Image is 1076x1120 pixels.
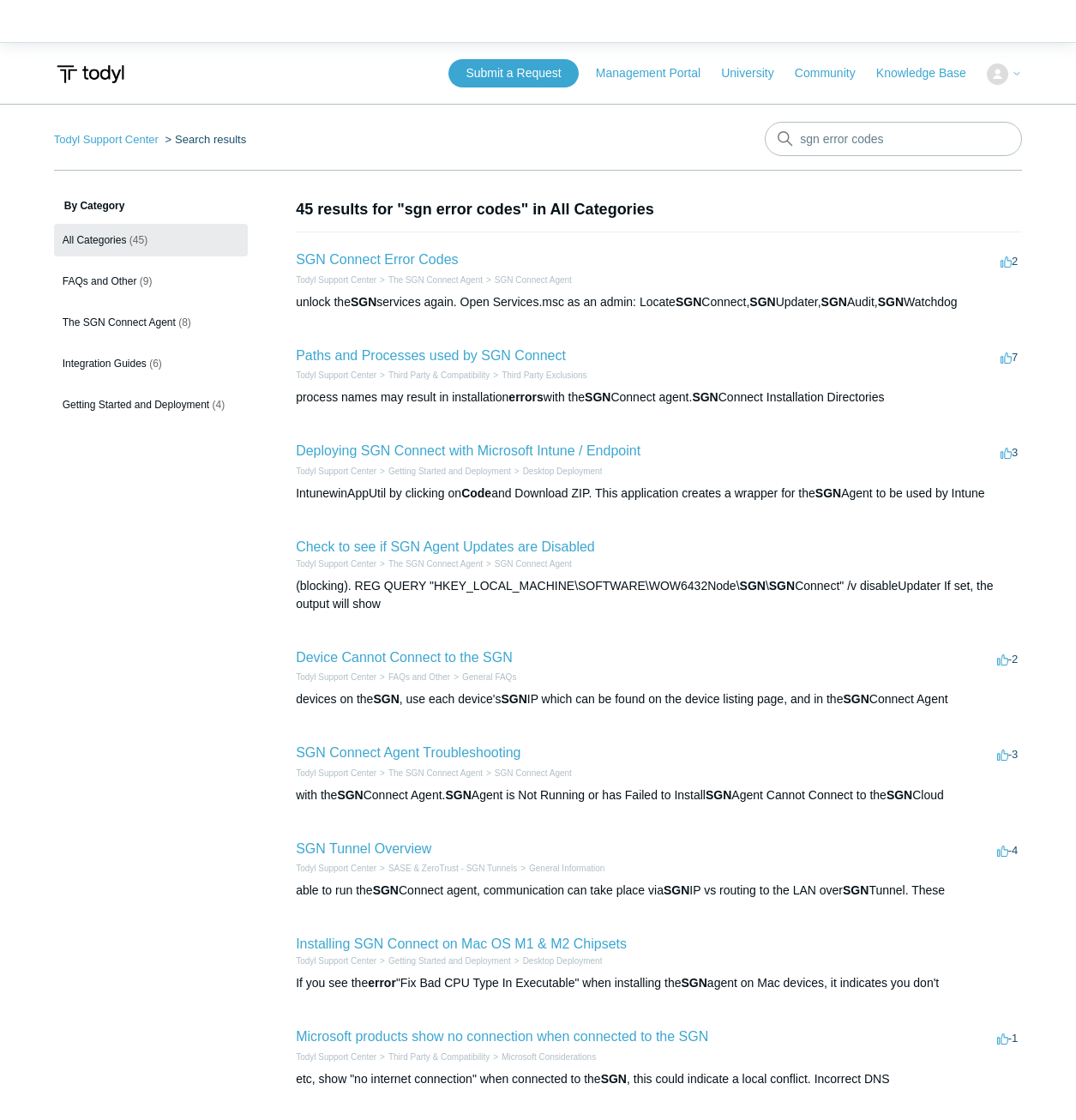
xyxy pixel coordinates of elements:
[495,275,572,285] a: SGN Connect Agent
[296,672,376,682] a: Todyl Support Center
[368,976,396,990] em: error
[388,864,517,873] a: SASE & ZeroTrust - SGN Tunnels
[296,539,595,554] a: Check to see if SGN Agent Updates are Disabled
[676,295,701,309] em: SGN
[843,883,869,897] em: SGN
[296,954,376,967] li: Todyl Support Center
[296,936,627,951] a: Installing SGN Connect on Mac OS M1 & M2 Chipsets
[351,295,376,309] em: SGN
[706,788,731,802] em: SGN
[296,275,376,285] a: Todyl Support Center
[523,467,603,476] a: Desktop Deployment
[740,579,766,593] em: SGN
[296,388,1022,406] div: process names may result in installation with the Connect agent. Connect Installation Directories
[296,465,376,478] li: Todyl Support Center
[296,252,458,267] a: SGN Connect Error Codes
[296,467,376,476] a: Todyl Support Center
[296,841,431,856] a: SGN Tunnel Overview
[296,745,520,760] a: SGN Connect Agent Troubleshooting
[501,692,526,706] em: SGN
[140,275,153,287] span: (9)
[63,275,137,287] span: FAQs and Other
[376,671,450,683] li: FAQs and Other
[502,1052,596,1062] a: Microsoft Considerations
[388,768,483,778] a: The SGN Connect Agent
[483,274,572,286] li: SGN Connect Agent
[997,1032,1019,1045] span: -1
[54,198,248,214] h3: By Category
[296,956,376,966] a: Todyl Support Center
[876,64,983,82] a: Knowledge Base
[462,672,516,682] a: General FAQs
[490,1051,596,1063] li: Microsoft Considerations
[388,672,450,682] a: FAQs and Other
[54,58,127,90] img: Todyl Support Center Help Center home page
[63,316,176,328] span: The SGN Connect Agent
[296,293,1022,311] div: unlock the services again. Open Services.msc as an admin: Locate Connect, Updater, Audit, Watchdog
[765,122,1022,156] input: Search
[388,370,490,380] a: Third Party & Compatibility
[997,748,1019,761] span: -3
[388,275,483,285] a: The SGN Connect Agent
[445,788,471,802] em: SGN
[296,557,376,570] li: Todyl Support Center
[296,882,1022,900] div: able to run the Connect agent, communication can take place via IP vs routing to the LAN over Tun...
[1001,351,1018,364] span: 7
[821,295,847,309] em: SGN
[376,557,483,570] li: The SGN Connect Agent
[508,390,543,404] em: errors
[63,234,127,246] span: All Categories
[373,692,399,706] em: SGN
[178,316,191,328] span: (8)
[296,650,513,665] a: Device Cannot Connect to the SGN
[997,844,1019,857] span: -4
[664,883,689,897] em: SGN
[450,671,516,683] li: General FAQs
[376,767,483,780] li: The SGN Connect Agent
[296,485,1022,503] div: IntunewinAppUtil by clicking on and Download ZIP. This application creates a wrapper for the Agen...
[511,954,603,967] li: Desktop Deployment
[388,1052,490,1062] a: Third Party & Compatibility
[692,390,718,404] em: SGN
[54,306,248,339] a: The SGN Connect Agent (8)
[296,369,376,382] li: Todyl Support Center
[296,671,376,683] li: Todyl Support Center
[129,234,147,246] span: (45)
[296,348,566,363] a: Paths and Processes used by SGN Connect
[495,559,572,569] a: SGN Connect Agent
[296,1029,708,1044] a: Microsoft products show no connection when connected to the SGN
[376,954,511,967] li: Getting Started and Deployment
[815,486,841,500] em: SGN
[213,399,225,411] span: (4)
[376,369,490,382] li: Third Party & Compatibility
[843,692,869,706] em: SGN
[63,399,209,411] span: Getting Started and Deployment
[296,864,376,873] a: Todyl Support Center
[490,369,586,382] li: Third Party Exclusions
[296,974,1022,992] div: If you see the "Fix Bad CPU Type In Executable" when installing the agent on Mac devices, it indi...
[54,224,248,256] a: All Categories (45)
[373,883,399,897] em: SGN
[296,577,1022,613] div: (blocking). REG QUERY "HKEY_LOCAL_MACHINE\SOFTWARE\WOW6432Node\ \ Connect" /v disableUpdater If s...
[461,486,491,500] em: Code
[296,768,376,778] a: Todyl Support Center
[682,976,707,990] em: SGN
[296,690,1022,708] div: devices on the , use each device's IP which can be found on the device listing page, and in the C...
[162,133,247,146] li: Search results
[376,274,483,286] li: The SGN Connect Agent
[517,862,604,875] li: General Information
[296,443,640,458] a: Deploying SGN Connect with Microsoft Intune / Endpoint
[769,579,795,593] em: SGN
[54,347,248,380] a: Integration Guides (6)
[887,788,912,802] em: SGN
[388,559,483,569] a: The SGN Connect Agent
[997,653,1019,665] span: -2
[511,465,603,478] li: Desktop Deployment
[1001,255,1018,268] span: 2
[529,864,604,873] a: General Information
[749,295,775,309] em: SGN
[296,559,376,569] a: Todyl Support Center
[1001,446,1018,459] span: 3
[878,295,904,309] em: SGN
[296,862,376,875] li: Todyl Support Center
